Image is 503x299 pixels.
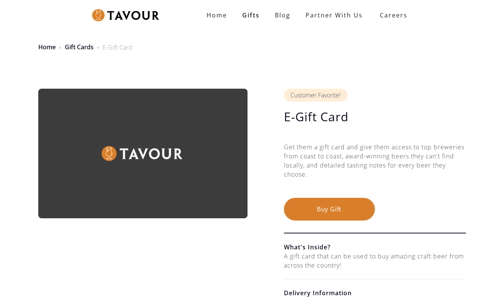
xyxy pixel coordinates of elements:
a: Blog [267,8,298,23]
h1: E-Gift Card [284,109,466,124]
a: Careers [370,5,413,26]
button: Buy Gift [284,198,375,221]
h6: What's Inside? [284,243,466,252]
a: partner with us [298,8,370,23]
div: Customer Favorite! [284,89,348,102]
a: Home [199,8,235,23]
strong: Careers [380,8,407,23]
strong: Home [207,11,227,19]
div: E-Gift Card [103,43,132,52]
div: Get them a gift card and give them access to top breweries from coast to coast, award-winning bee... [284,142,466,198]
a: Home [38,43,56,51]
div: A gift card that can be used to buy amazing craft beer from across the country! [284,252,466,270]
a: Gift Cards [65,43,94,51]
h6: Delivery Information [284,288,466,297]
a: Gifts [235,8,267,23]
